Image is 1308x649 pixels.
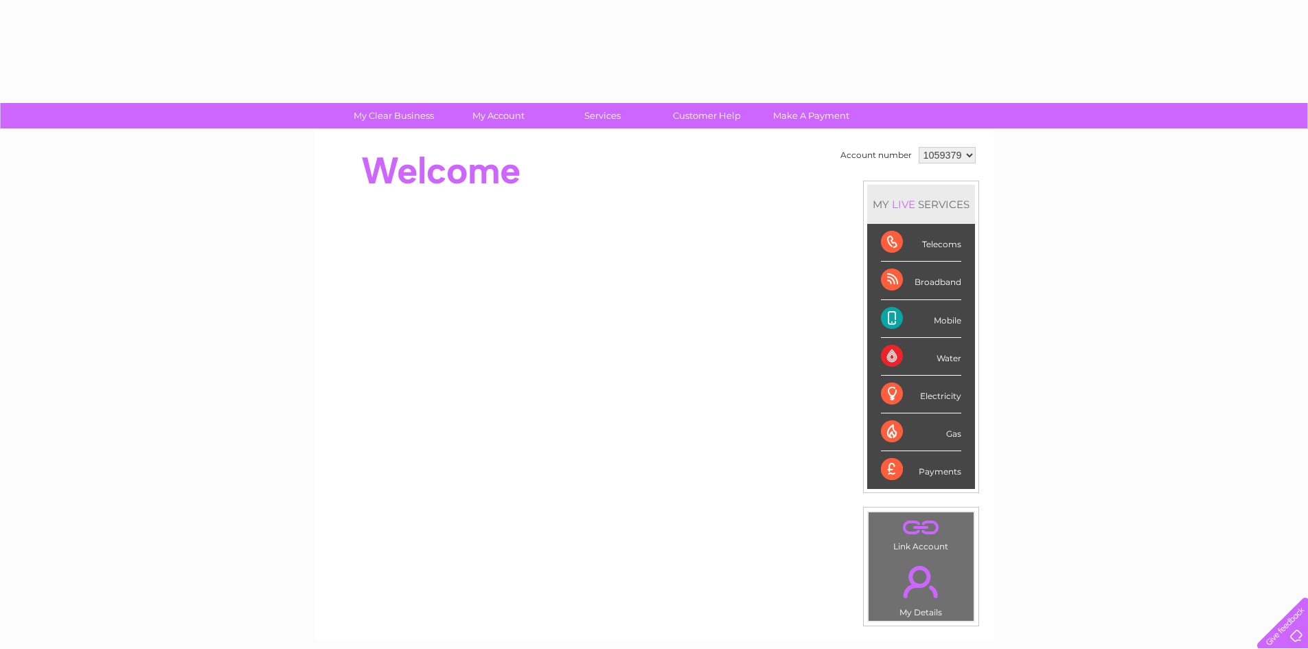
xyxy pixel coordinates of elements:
[755,103,868,128] a: Make A Payment
[867,185,975,224] div: MY SERVICES
[872,558,970,606] a: .
[881,451,961,488] div: Payments
[881,338,961,376] div: Water
[837,144,915,167] td: Account number
[881,262,961,299] div: Broadband
[872,516,970,540] a: .
[881,376,961,413] div: Electricity
[868,554,974,622] td: My Details
[337,103,450,128] a: My Clear Business
[881,413,961,451] div: Gas
[546,103,659,128] a: Services
[881,300,961,338] div: Mobile
[881,224,961,262] div: Telecoms
[650,103,764,128] a: Customer Help
[889,198,918,211] div: LIVE
[441,103,555,128] a: My Account
[868,512,974,555] td: Link Account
